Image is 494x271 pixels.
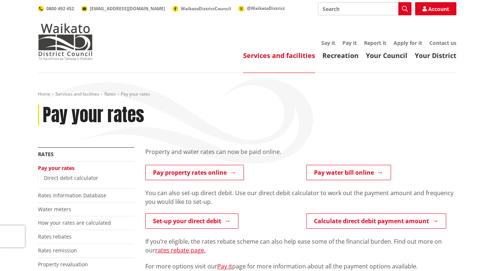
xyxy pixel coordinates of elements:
[238,5,285,11] a: @WaikatoDistrict
[429,39,456,46] a: Contact us
[38,164,74,171] a: Pay your rates
[342,39,357,46] a: Pay it
[366,51,407,60] a: Your Council
[38,91,50,97] a: Home
[38,91,456,97] nav: breadcrumb
[243,51,315,60] a: Services and facilities
[364,39,386,46] a: Report it
[38,261,88,268] a: Property revaluation
[181,5,231,12] span: WaikatoDistrictCouncil
[172,5,231,12] a: WaikatoDistrictCouncil
[321,39,335,46] a: Say it
[104,91,116,97] a: Rates
[121,91,150,97] span: Pay your rates
[322,51,359,60] a: Recreation
[145,147,456,165] div: Property and water rates can now be paid online.
[43,105,144,126] h1: Pay your rates
[55,91,99,97] a: Services and facilities
[38,247,77,254] a: Rates remission
[318,2,411,15] input: Search input
[38,233,72,240] a: Rates rebates
[145,237,456,255] p: If you’re eligible, the rates rebate scheme can also help ease some of the financial burden. Find...
[247,5,285,11] span: @WaikatoDistrict
[145,189,456,206] p: You can also set-up direct debit. Use our direct debit calculator to work out the payment amount ...
[38,206,71,213] a: Water meters
[145,213,238,229] a: Set-up your direct debit
[145,165,244,180] a: Pay property rates online
[38,192,106,199] a: Rates Information Database
[38,23,93,60] img: Waikato District Council - Te Kaunihera aa Takiwaa o Waikato
[38,151,54,158] a: Rates
[394,39,422,46] a: Apply for it
[90,5,165,12] span: [EMAIL_ADDRESS][DOMAIN_NAME]
[217,262,232,270] a: Pay it
[306,165,391,180] a: Pay water bill online
[44,174,98,181] a: Direct debit calculator
[81,5,165,12] a: [EMAIL_ADDRESS][DOMAIN_NAME]
[145,262,456,271] p: For more options visit our page for more information about all the payment options available.
[155,246,206,254] a: rates rebate page.
[46,5,74,12] span: 0800 492 452
[415,51,456,60] a: Your District
[415,2,456,15] a: Account
[38,219,111,226] a: How your rates are calculated
[38,5,74,12] a: 0800 492 452
[306,213,446,229] a: Calculate direct debit payment amount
